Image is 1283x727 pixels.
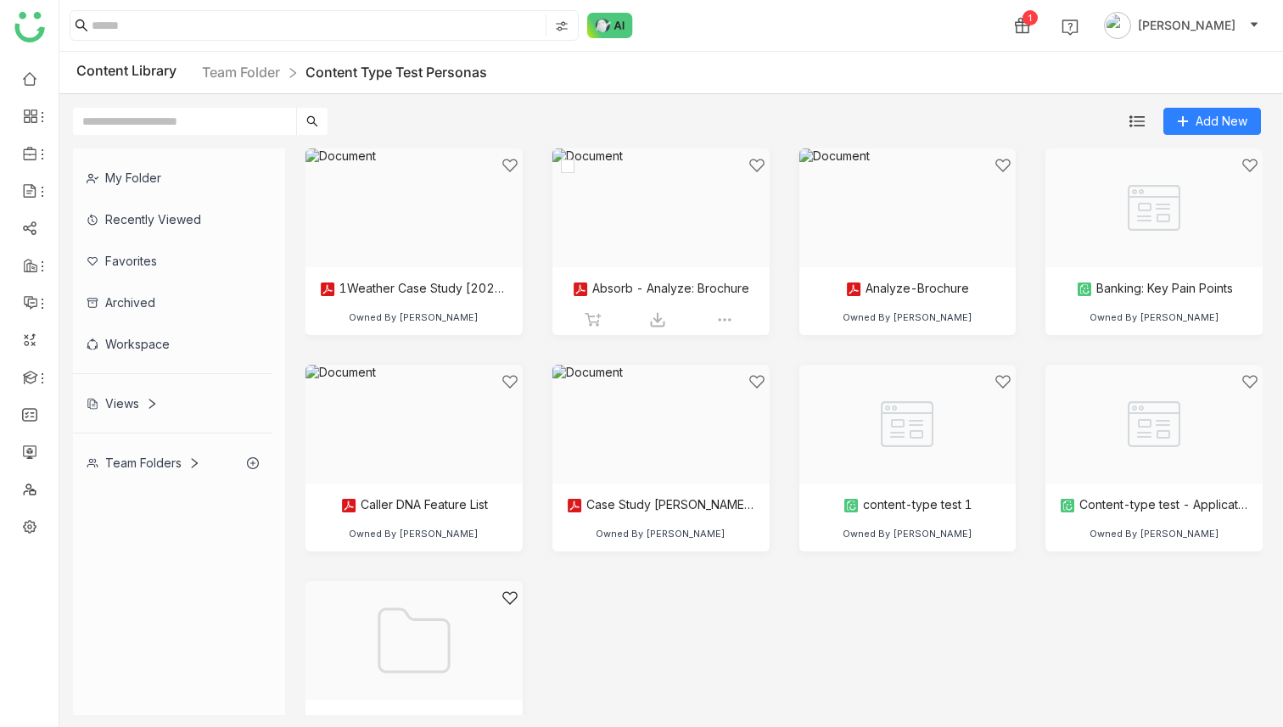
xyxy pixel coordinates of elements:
[1059,497,1076,514] img: paper.svg
[799,148,1017,267] img: Document
[1059,497,1249,514] div: Content-type test - Application
[555,20,569,33] img: search-type.svg
[319,281,336,298] img: pdf.svg
[87,396,158,411] div: Views
[73,157,272,199] div: My Folder
[340,497,357,514] img: pdf.svg
[1138,16,1235,35] span: [PERSON_NAME]
[305,365,523,484] img: Document
[305,148,523,267] img: Document
[349,528,479,540] div: Owned By [PERSON_NAME]
[1022,10,1038,25] div: 1
[843,497,860,514] img: paper.svg
[843,528,972,540] div: Owned By [PERSON_NAME]
[73,240,272,282] div: Favorites
[73,323,272,365] div: Workspace
[1045,148,1263,267] img: Paper
[716,311,733,328] img: more-options.svg
[1101,12,1263,39] button: [PERSON_NAME]
[305,64,487,81] a: Content Type Test Personas
[76,62,487,83] div: Content Library
[1076,281,1233,298] div: Banking: Key Pain Points
[843,311,972,323] div: Owned By [PERSON_NAME]
[585,311,602,328] img: add_to_share_grey.svg
[1045,365,1263,484] img: Paper
[1090,528,1219,540] div: Owned By [PERSON_NAME]
[349,311,479,323] div: Owned By [PERSON_NAME]
[552,148,770,267] img: Document
[596,528,726,540] div: Owned By [PERSON_NAME]
[845,281,969,298] div: Analyze-Brochure
[587,13,633,38] img: ask-buddy-normal.svg
[566,497,756,514] div: Case Study [PERSON_NAME] School of Culinary Arts O2C
[340,497,488,514] div: Caller DNA Feature List
[649,311,666,328] img: download.svg
[566,497,583,514] img: pdf.svg
[1062,19,1079,36] img: help.svg
[843,497,972,514] div: content-type test 1
[1196,112,1247,131] span: Add New
[73,199,272,240] div: Recently Viewed
[1076,281,1093,298] img: paper.svg
[14,12,45,42] img: logo
[552,365,770,484] img: Document
[799,365,1017,484] img: Paper
[202,64,280,81] a: Team Folder
[1163,108,1261,135] button: Add New
[1090,311,1219,323] div: Owned By [PERSON_NAME]
[87,456,200,470] div: Team Folders
[73,282,272,323] div: Archived
[1129,114,1145,129] img: list.svg
[319,281,509,298] div: 1Weather Case Study [2020] Callerdna, Guided Selling !
[372,598,457,683] img: Folder
[1104,12,1131,39] img: avatar
[845,281,862,298] img: pdf.svg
